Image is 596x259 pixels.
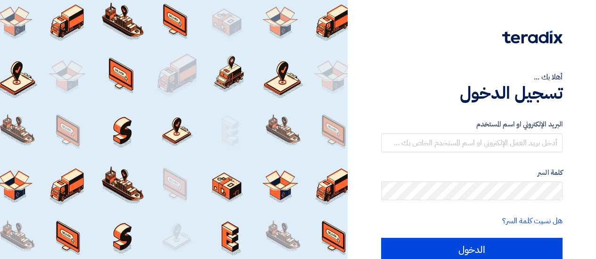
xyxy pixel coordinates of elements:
label: البريد الإلكتروني او اسم المستخدم [381,119,563,130]
input: أدخل بريد العمل الإلكتروني او اسم المستخدم الخاص بك ... [381,133,563,152]
a: هل نسيت كلمة السر؟ [502,215,563,227]
label: كلمة السر [381,167,563,178]
h1: تسجيل الدخول [381,83,563,103]
div: أهلا بك ... [381,71,563,83]
img: Teradix logo [502,31,563,44]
